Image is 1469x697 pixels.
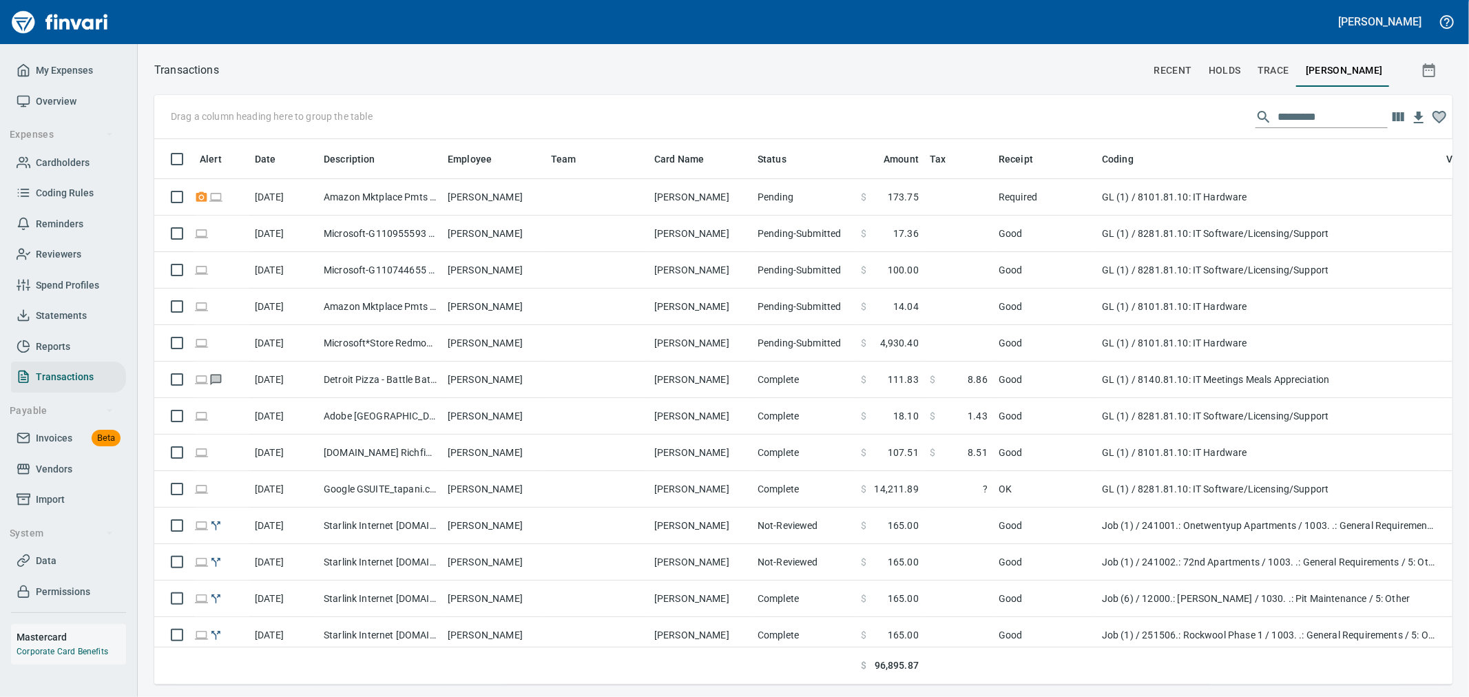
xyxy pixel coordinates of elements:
td: [PERSON_NAME] [649,325,752,362]
td: Good [993,508,1096,544]
span: Online transaction [194,557,209,566]
span: Online transaction [194,375,209,384]
span: Description [324,151,393,167]
span: Card Name [654,151,704,167]
span: Online transaction [194,229,209,238]
td: Google GSUITE_tapani.c Mountain View [GEOGRAPHIC_DATA] [318,471,442,508]
span: Alert [200,151,222,167]
td: [DATE] [249,581,318,617]
td: Complete [752,398,855,435]
span: $ [861,409,866,423]
td: [PERSON_NAME] [649,471,752,508]
td: [PERSON_NAME] [649,544,752,581]
td: [PERSON_NAME] [442,362,545,398]
span: Reminders [36,216,83,233]
td: Pending-Submitted [752,216,855,252]
button: Expenses [4,122,119,147]
td: Amazon Mktplace Pmts [DOMAIN_NAME][URL] WA [318,179,442,216]
td: Good [993,325,1096,362]
span: Reports [36,338,70,355]
td: Complete [752,362,855,398]
span: Online transaction [209,192,223,201]
td: [DOMAIN_NAME] Richfield [GEOGRAPHIC_DATA] [318,435,442,471]
td: GL (1) / 8101.81.10: IT Hardware [1096,289,1441,325]
span: Unable to determine tax [930,482,988,496]
span: 165.00 [888,628,919,642]
td: [DATE] [249,617,318,654]
td: Good [993,544,1096,581]
button: [PERSON_NAME] [1335,11,1425,32]
span: Coding [1102,151,1152,167]
a: Finvari [8,6,112,39]
span: $ [861,628,866,642]
span: System [10,525,114,542]
td: [DATE] [249,252,318,289]
td: [PERSON_NAME] [442,617,545,654]
td: Good [993,398,1096,435]
td: Complete [752,581,855,617]
span: ? [930,482,988,496]
td: [DATE] [249,325,318,362]
td: GL (1) / 8101.81.10: IT Hardware [1096,435,1441,471]
span: Online transaction [194,594,209,603]
td: Pending-Submitted [752,252,855,289]
span: Online transaction [194,630,209,639]
span: Beta [92,430,121,446]
span: $ [861,482,866,496]
span: Receipt Required [194,192,209,201]
td: [PERSON_NAME] [649,581,752,617]
span: trace [1258,62,1289,79]
td: [PERSON_NAME] [649,398,752,435]
span: $ [930,409,935,423]
span: Online transaction [194,338,209,347]
td: Starlink Internet [DOMAIN_NAME] CA - 120Up [318,508,442,544]
td: Detroit Pizza - Battle Battle Ground [GEOGRAPHIC_DATA] [318,362,442,398]
span: Tax [930,151,946,167]
span: 14.04 [893,300,919,313]
td: Not-Reviewed [752,508,855,544]
span: Vendors [36,461,72,478]
td: [PERSON_NAME] [442,398,545,435]
td: [DATE] [249,398,318,435]
td: Good [993,362,1096,398]
span: $ [930,446,935,459]
button: System [4,521,119,546]
span: 173.75 [888,190,919,204]
td: Microsoft-G110955593 [DOMAIN_NAME] WA [318,216,442,252]
span: Team [551,151,594,167]
span: Online transaction [194,265,209,274]
td: Job (1) / 241001.: Onetwentyup Apartments / 1003. .: General Requirements / 5: Other [1096,508,1441,544]
p: Transactions [154,62,219,79]
a: Data [11,545,126,576]
span: $ [861,227,866,240]
td: Good [993,435,1096,471]
button: Column choices favorited. Click to reset to default [1429,107,1450,127]
span: Status [758,151,804,167]
span: Status [758,151,786,167]
span: AI confidence: 98.0% [930,373,988,386]
span: Split transaction [209,521,223,530]
td: Starlink Internet [DOMAIN_NAME] CA - [GEOGRAPHIC_DATA] [318,617,442,654]
td: Good [993,252,1096,289]
td: Good [993,581,1096,617]
a: Corporate Card Benefits [17,647,108,656]
span: Receipt [999,151,1051,167]
td: Job (1) / 241002.: 72nd Apartments / 1003. .: General Requirements / 5: Other [1096,544,1441,581]
a: Permissions [11,576,126,607]
td: GL (1) / 8101.81.10: IT Hardware [1096,325,1441,362]
span: $ [861,300,866,313]
td: [PERSON_NAME] [649,289,752,325]
td: [PERSON_NAME] [649,216,752,252]
span: $ [930,373,935,386]
span: Date [255,151,294,167]
td: [PERSON_NAME] [442,289,545,325]
td: [PERSON_NAME] [442,508,545,544]
span: Overview [36,93,76,110]
td: Good [993,289,1096,325]
span: Statements [36,307,87,324]
span: Team [551,151,576,167]
td: Starlink Internet [DOMAIN_NAME] CA - [PERSON_NAME] [318,581,442,617]
span: Card Name [654,151,722,167]
td: Microsoft-G110744655 Redmond WA [318,252,442,289]
span: AI confidence: 98.0% [930,446,988,459]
